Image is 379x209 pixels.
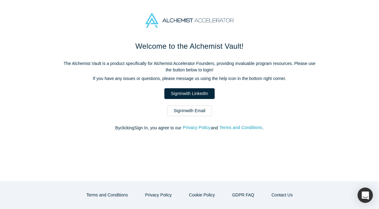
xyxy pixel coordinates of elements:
[61,41,318,52] h1: Welcome to the Alchemist Vault!
[226,190,261,200] a: GDPR FAQ
[265,190,299,200] button: Contact Us
[61,60,318,73] p: The Alchemist Vault is a product specifically for Alchemist Accelerator Founders, providing inval...
[182,190,221,200] button: Cookie Policy
[145,13,234,28] img: Alchemist Accelerator Logo
[80,190,134,200] button: Terms and Conditions
[61,125,318,131] p: By clicking Sign In , you agree to our and .
[61,75,318,82] p: If you have any issues or questions, please message us using the help icon in the bottom right co...
[167,105,212,116] a: SignInwith Email
[219,124,263,131] button: Terms and Conditions
[139,190,178,200] button: Privacy Policy
[182,124,211,131] button: Privacy Policy
[164,88,214,99] a: SignInwith LinkedIn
